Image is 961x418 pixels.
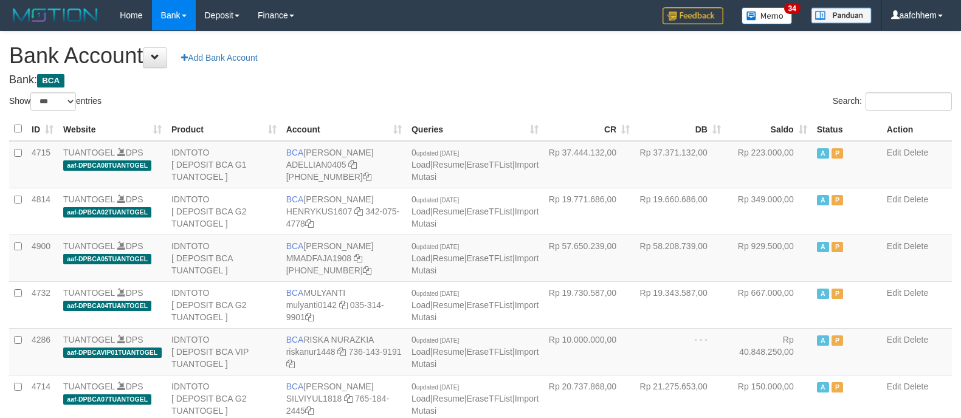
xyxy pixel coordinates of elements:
td: IDNTOTO [ DEPOSIT BCA TUANTOGEL ] [167,235,281,281]
a: Copy 7651842445 to clipboard [305,406,314,416]
a: EraseTFList [467,207,512,216]
a: ADELLIAN0405 [286,160,346,170]
a: Import Mutasi [412,207,539,228]
a: Resume [433,347,464,357]
a: MMADFAJA1908 [286,253,351,263]
span: 0 [412,335,459,344]
td: Rp 37.444.132,00 [543,141,635,188]
a: EraseTFList [467,394,512,403]
td: Rp 19.343.587,00 [635,281,726,328]
td: RISKA NURAZKIA 736-143-9191 [281,328,407,375]
a: Copy riskanur1448 to clipboard [337,347,346,357]
td: MULYANTI 035-314-9901 [281,281,407,328]
a: Copy 4062282031 to clipboard [363,266,371,275]
td: Rp 223.000,00 [726,141,812,188]
span: updated [DATE] [416,150,459,157]
a: TUANTOGEL [63,288,115,298]
a: SILVIYUL1818 [286,394,342,403]
span: Paused [832,148,844,159]
a: Load [412,394,430,403]
td: DPS [58,188,167,235]
td: IDNTOTO [ DEPOSIT BCA VIP TUANTOGEL ] [167,328,281,375]
td: IDNTOTO [ DEPOSIT BCA G1 TUANTOGEL ] [167,141,281,188]
label: Search: [833,92,952,111]
span: aaf-DPBCA04TUANTOGEL [63,301,151,311]
td: [PERSON_NAME] [PHONE_NUMBER] [281,141,407,188]
span: Active [817,382,829,392]
a: Import Mutasi [412,394,539,416]
td: 4732 [27,281,58,328]
a: Copy mulyanti0142 to clipboard [339,300,348,310]
td: Rp 58.208.739,00 [635,235,726,281]
a: Copy 5655032115 to clipboard [363,172,371,182]
span: 0 [412,148,459,157]
span: | | | [412,241,539,275]
span: 0 [412,382,459,391]
span: | | | [412,335,539,369]
td: Rp 40.848.250,00 [726,328,812,375]
span: BCA [286,382,304,391]
a: Load [412,160,430,170]
a: Resume [433,160,464,170]
td: [PERSON_NAME] 342-075-4778 [281,188,407,235]
a: Delete [904,194,928,204]
a: Resume [433,207,464,216]
span: BCA [286,335,304,344]
h4: Bank: [9,74,952,86]
td: - - - [635,328,726,375]
td: Rp 37.371.132,00 [635,141,726,188]
span: 0 [412,288,459,298]
td: IDNTOTO [ DEPOSIT BCA G2 TUANTOGEL ] [167,188,281,235]
span: BCA [286,148,304,157]
span: | | | [412,288,539,322]
span: | | | [412,148,539,182]
th: ID: activate to sort column ascending [27,117,58,141]
th: Website: activate to sort column ascending [58,117,167,141]
a: Delete [904,288,928,298]
span: Active [817,289,829,299]
span: BCA [286,288,304,298]
th: Queries: activate to sort column ascending [407,117,543,141]
a: Delete [904,241,928,251]
span: BCA [286,194,304,204]
span: 0 [412,241,459,251]
a: Add Bank Account [173,47,265,68]
a: Edit [887,194,901,204]
a: Copy 7361439191 to clipboard [286,359,295,369]
a: HENRYKUS1607 [286,207,353,216]
a: Load [412,347,430,357]
a: EraseTFList [467,253,512,263]
a: Import Mutasi [412,253,539,275]
span: aaf-DPBCA02TUANTOGEL [63,207,151,218]
span: | | | [412,194,539,228]
a: Edit [887,335,901,344]
a: Copy MMADFAJA1908 to clipboard [354,253,362,263]
a: Resume [433,253,464,263]
span: Paused [832,335,844,346]
td: Rp 929.500,00 [726,235,812,281]
td: Rp 349.000,00 [726,188,812,235]
span: aaf-DPBCA08TUANTOGEL [63,160,151,171]
a: TUANTOGEL [63,241,115,251]
a: TUANTOGEL [63,194,115,204]
span: Paused [832,382,844,392]
td: 4715 [27,141,58,188]
span: Paused [832,242,844,252]
td: DPS [58,235,167,281]
td: Rp 19.771.686,00 [543,188,635,235]
td: 4814 [27,188,58,235]
td: 4286 [27,328,58,375]
span: BCA [286,241,304,251]
th: DB: activate to sort column ascending [635,117,726,141]
a: Load [412,300,430,310]
img: MOTION_logo.png [9,6,102,24]
label: Show entries [9,92,102,111]
th: Action [882,117,952,141]
a: Load [412,207,430,216]
a: EraseTFList [467,347,512,357]
span: Active [817,148,829,159]
th: CR: activate to sort column ascending [543,117,635,141]
input: Search: [866,92,952,111]
th: Status [812,117,882,141]
a: EraseTFList [467,160,512,170]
